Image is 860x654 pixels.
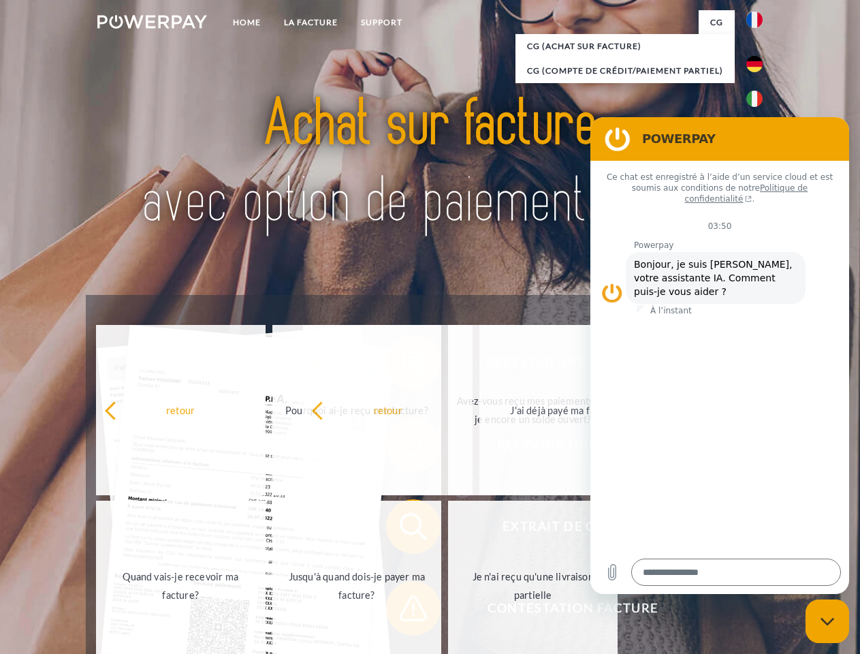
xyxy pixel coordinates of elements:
[104,401,257,419] div: retour
[746,12,763,28] img: fr
[746,91,763,107] img: it
[699,10,735,35] a: CG
[281,401,434,419] div: Pourquoi ai-je reçu une facture?
[488,401,641,419] div: J'ai déjà payé ma facture
[806,599,849,643] iframe: Bouton de lancement de la fenêtre de messagerie, conversation en cours
[746,56,763,72] img: de
[281,567,434,604] div: Jusqu'à quand dois-je payer ma facture?
[130,65,730,261] img: title-powerpay_fr.svg
[515,59,735,83] a: CG (Compte de crédit/paiement partiel)
[515,34,735,59] a: CG (achat sur facture)
[272,10,349,35] a: LA FACTURE
[456,567,609,604] div: Je n'ai reçu qu'une livraison partielle
[97,15,207,29] img: logo-powerpay-white.svg
[221,10,272,35] a: Home
[104,567,257,604] div: Quand vais-je recevoir ma facture?
[311,401,464,419] div: retour
[590,117,849,594] iframe: Fenêtre de messagerie
[349,10,414,35] a: Support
